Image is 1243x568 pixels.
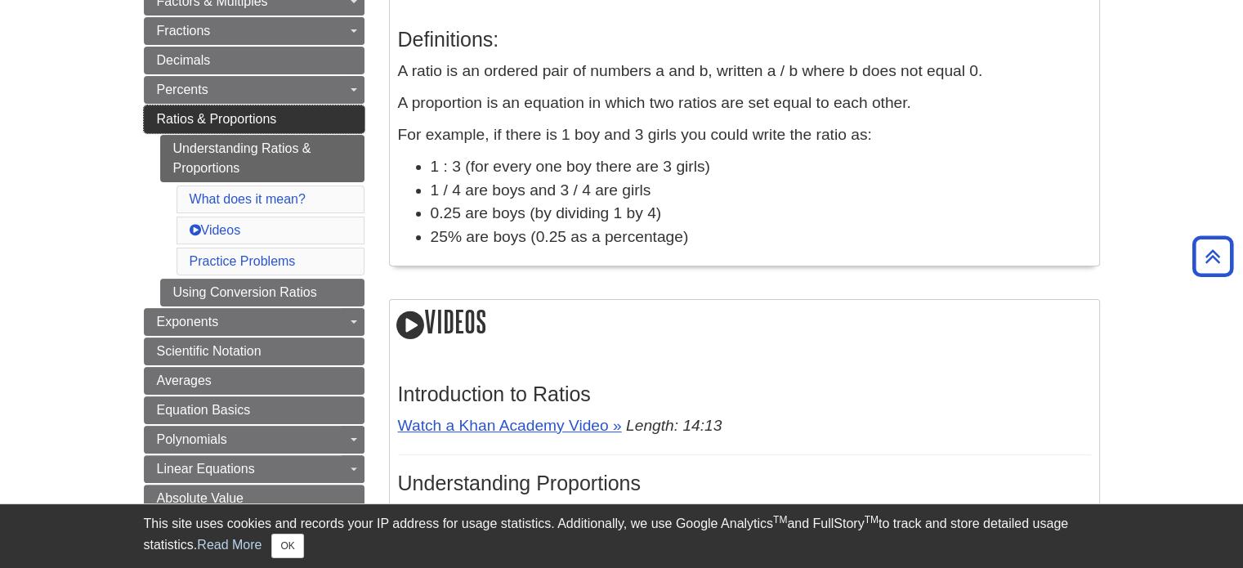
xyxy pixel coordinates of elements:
[431,179,1091,203] li: 1 / 4 are boys and 3 / 4 are girls
[398,417,622,434] a: Watch a Khan Academy Video »
[157,491,244,505] span: Absolute Value
[773,514,787,526] sup: TM
[157,112,277,126] span: Ratios & Proportions
[157,373,212,387] span: Averages
[144,17,364,45] a: Fractions
[190,223,241,237] a: Videos
[431,155,1091,179] li: 1 : 3 (for every one boy there are 3 girls)
[398,28,1091,51] h3: Definitions:
[157,403,251,417] span: Equation Basics
[157,462,255,476] span: Linear Equations
[626,417,722,434] em: Length: 14:13
[144,308,364,336] a: Exponents
[144,455,364,483] a: Linear Equations
[160,279,364,306] a: Using Conversion Ratios
[144,338,364,365] a: Scientific Notation
[865,514,879,526] sup: TM
[398,92,1091,115] p: A proportion is an equation in which two ratios are set equal to each other.
[157,432,227,446] span: Polynomials
[390,300,1099,347] h2: Videos
[398,382,1091,406] h3: Introduction to Ratios
[157,315,219,329] span: Exponents
[197,538,262,552] a: Read More
[271,534,303,558] button: Close
[144,485,364,512] a: Absolute Value
[144,47,364,74] a: Decimals
[431,226,1091,249] li: 25% are boys (0.25 as a percentage)
[190,254,296,268] a: Practice Problems
[1187,245,1239,267] a: Back to Top
[398,472,1091,495] h3: Understanding Proportions
[144,105,364,133] a: Ratios & Proportions
[144,514,1100,558] div: This site uses cookies and records your IP address for usage statistics. Additionally, we use Goo...
[157,24,211,38] span: Fractions
[157,344,262,358] span: Scientific Notation
[144,426,364,454] a: Polynomials
[157,53,211,67] span: Decimals
[160,135,364,182] a: Understanding Ratios & Proportions
[398,60,1091,83] p: A ratio is an ordered pair of numbers a and b, written a / b where b does not equal 0.
[157,83,208,96] span: Percents
[144,76,364,104] a: Percents
[398,123,1091,147] p: For example, if there is 1 boy and 3 girls you could write the ratio as:
[431,202,1091,226] li: 0.25 are boys (by dividing 1 by 4)
[190,192,306,206] a: What does it mean?
[144,367,364,395] a: Averages
[144,396,364,424] a: Equation Basics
